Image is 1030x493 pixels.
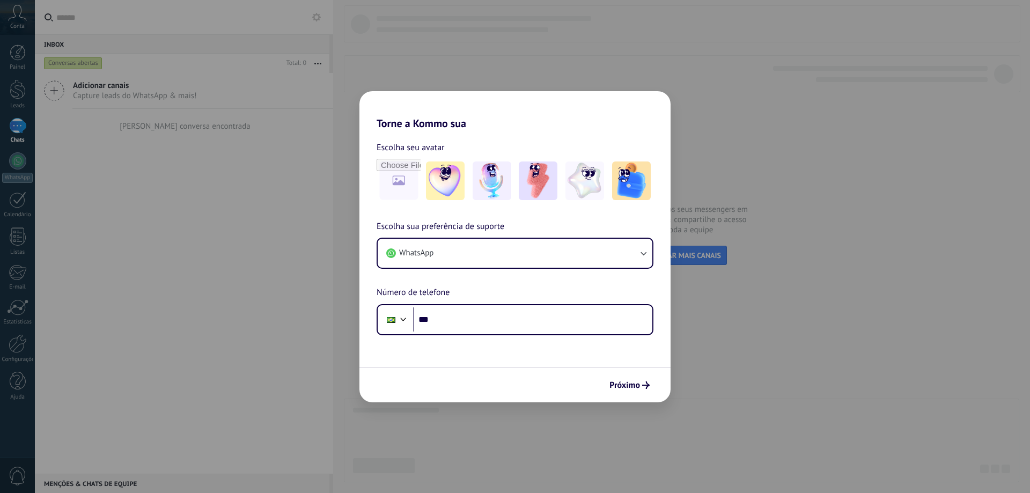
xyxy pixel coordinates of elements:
[381,308,401,331] div: Brazil: + 55
[609,381,640,389] span: Próximo
[612,161,651,200] img: -5.jpeg
[377,141,445,154] span: Escolha seu avatar
[605,376,654,394] button: Próximo
[426,161,465,200] img: -1.jpeg
[378,239,652,268] button: WhatsApp
[473,161,511,200] img: -2.jpeg
[359,91,671,130] h2: Torne a Kommo sua
[565,161,604,200] img: -4.jpeg
[519,161,557,200] img: -3.jpeg
[377,220,504,234] span: Escolha sua preferência de suporte
[399,248,433,259] span: WhatsApp
[377,286,450,300] span: Número de telefone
